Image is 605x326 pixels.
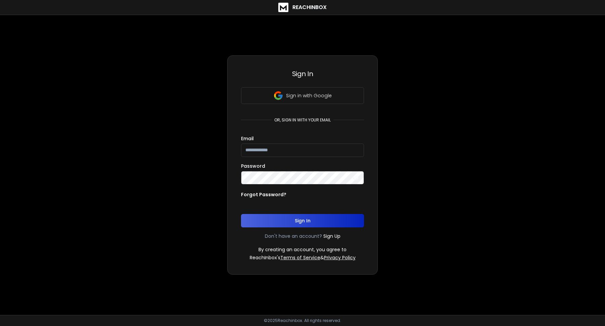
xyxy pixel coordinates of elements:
[241,136,254,141] label: Email
[272,117,333,123] p: or, sign in with your email
[241,214,364,227] button: Sign In
[324,254,356,261] a: Privacy Policy
[292,3,327,11] h1: ReachInbox
[250,254,356,261] p: ReachInbox's &
[286,92,332,99] p: Sign in with Google
[264,318,341,323] p: © 2025 Reachinbox. All rights reserved.
[241,87,364,104] button: Sign in with Google
[241,191,286,198] p: Forgot Password?
[278,3,288,12] img: logo
[278,3,327,12] a: ReachInbox
[241,69,364,78] h3: Sign In
[258,246,347,253] p: By creating an account, you agree to
[241,164,265,168] label: Password
[280,254,320,261] a: Terms of Service
[265,233,322,239] p: Don't have an account?
[323,233,340,239] a: Sign Up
